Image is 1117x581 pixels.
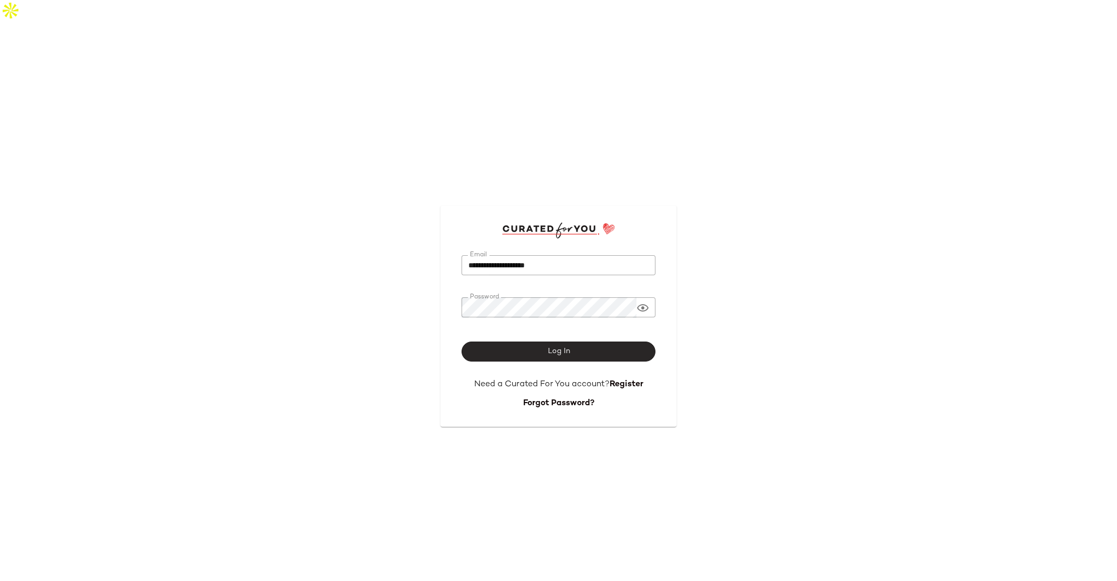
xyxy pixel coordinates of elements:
[523,399,594,408] a: Forgot Password?
[502,223,615,238] img: cfy_login_logo.DGdB1djN.svg
[547,347,570,356] span: Log In
[610,380,643,389] a: Register
[474,380,610,389] span: Need a Curated For You account?
[462,342,655,362] button: Log In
